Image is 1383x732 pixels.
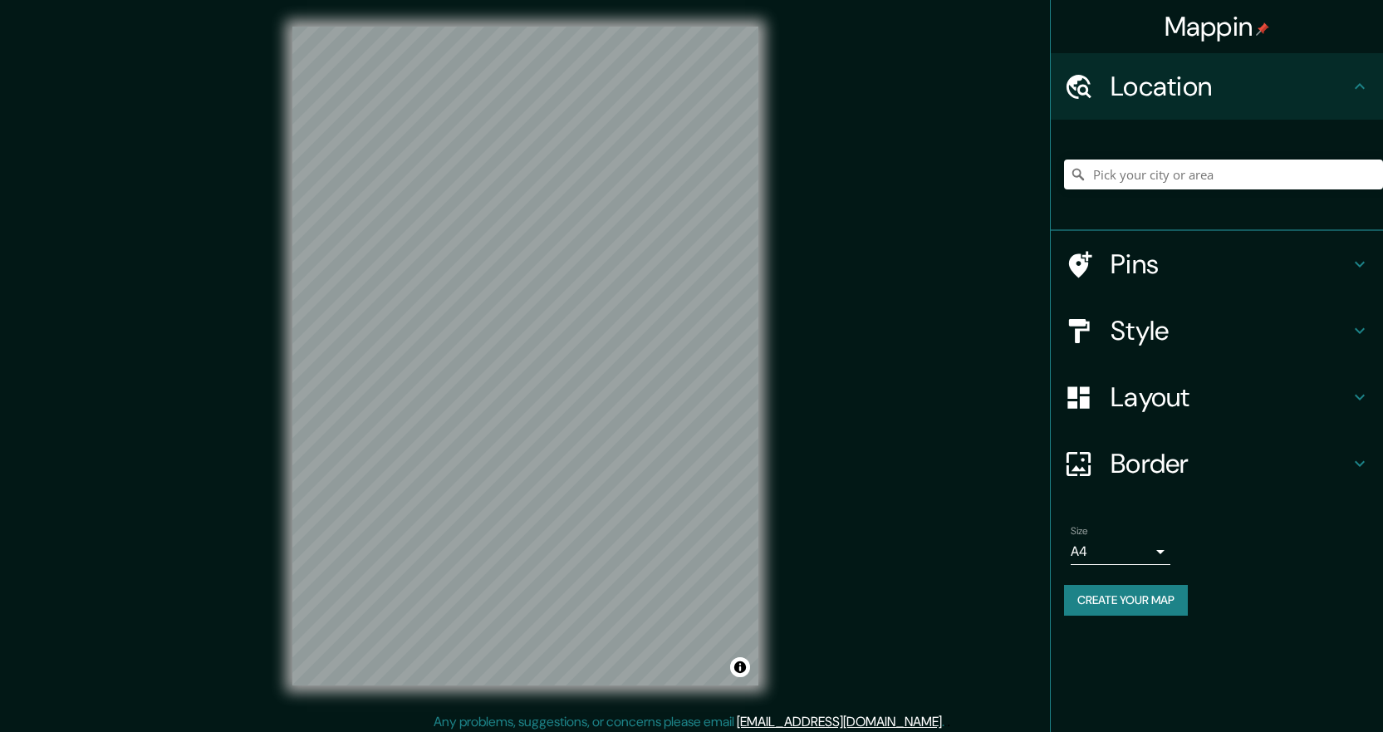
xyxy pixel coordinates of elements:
[947,712,950,732] div: .
[1111,70,1350,103] h4: Location
[1064,160,1383,189] input: Pick your city or area
[434,712,944,732] p: Any problems, suggestions, or concerns please email .
[1071,524,1088,538] label: Size
[1256,22,1269,36] img: pin-icon.png
[1051,53,1383,120] div: Location
[730,657,750,677] button: Toggle attribution
[944,712,947,732] div: .
[1111,314,1350,347] h4: Style
[1071,538,1170,565] div: A4
[737,713,942,730] a: [EMAIL_ADDRESS][DOMAIN_NAME]
[1051,297,1383,364] div: Style
[1064,585,1188,616] button: Create your map
[292,27,758,685] canvas: Map
[1051,364,1383,430] div: Layout
[1111,381,1350,414] h4: Layout
[1051,231,1383,297] div: Pins
[1111,248,1350,281] h4: Pins
[1165,10,1270,43] h4: Mappin
[1051,430,1383,497] div: Border
[1111,447,1350,480] h4: Border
